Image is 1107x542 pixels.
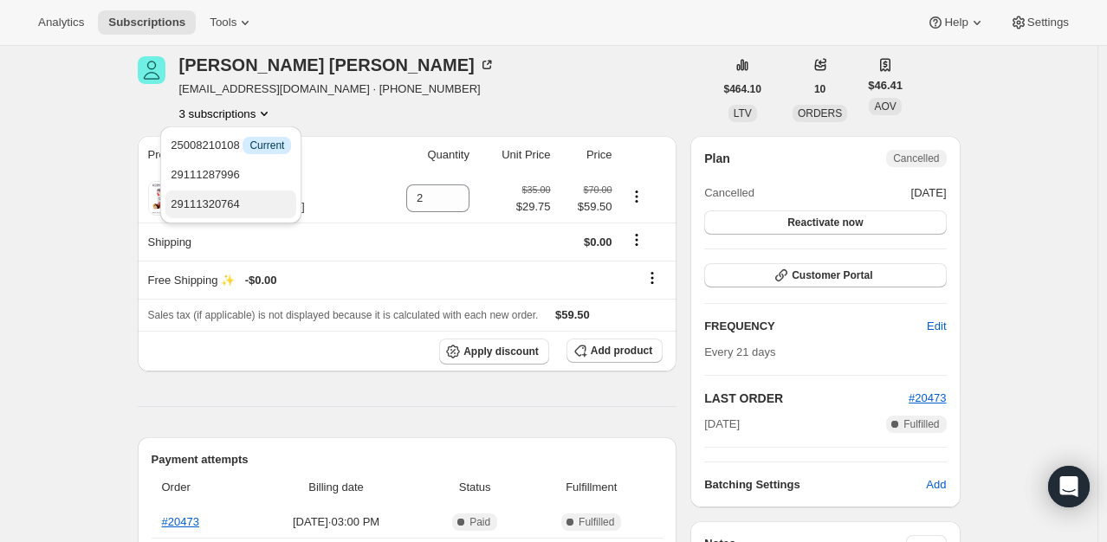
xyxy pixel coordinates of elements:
[245,272,277,289] span: - $0.00
[704,476,926,494] h6: Batching Settings
[704,345,775,358] span: Every 21 days
[868,77,903,94] span: $46.41
[138,136,374,174] th: Product
[171,168,240,181] span: 29111287996
[179,105,274,122] button: Product actions
[148,309,539,321] span: Sales tax (if applicable) is not displayed because it is calculated with each new order.
[704,416,740,433] span: [DATE]
[530,479,652,496] span: Fulfillment
[373,136,475,174] th: Quantity
[623,230,651,249] button: Shipping actions
[179,81,495,98] span: [EMAIL_ADDRESS][DOMAIN_NAME] · [PHONE_NUMBER]
[704,210,946,235] button: Reactivate now
[463,345,539,358] span: Apply discount
[152,468,249,507] th: Order
[926,476,946,494] span: Add
[138,56,165,84] span: Marie Lawson
[108,16,185,29] span: Subscriptions
[714,77,772,101] button: $464.10
[171,139,291,152] span: 25008210108
[138,223,374,261] th: Shipping
[516,198,551,216] span: $29.75
[1048,466,1090,507] div: Open Intercom Messenger
[430,479,520,496] span: Status
[804,77,836,101] button: 10
[253,513,419,531] span: [DATE] · 03:00 PM
[734,107,752,119] span: LTV
[556,136,618,174] th: Price
[909,391,946,404] a: #20473
[579,515,614,529] span: Fulfilled
[179,56,495,74] div: [PERSON_NAME] [PERSON_NAME]
[148,272,612,289] div: Free Shipping ✨
[561,198,612,216] span: $59.50
[909,390,946,407] button: #20473
[566,339,663,363] button: Add product
[927,318,946,335] span: Edit
[814,82,825,96] span: 10
[944,16,968,29] span: Help
[893,152,939,165] span: Cancelled
[787,216,863,229] span: Reactivate now
[704,390,909,407] h2: LAST ORDER
[521,184,550,195] small: $35.00
[475,136,556,174] th: Unit Price
[704,184,754,202] span: Cancelled
[165,190,296,218] button: 29111320764
[165,132,296,159] button: 25008210108 InfoCurrent
[210,16,236,29] span: Tools
[704,150,730,167] h2: Plan
[555,308,590,321] span: $59.50
[98,10,196,35] button: Subscriptions
[165,161,296,189] button: 29111287996
[874,100,896,113] span: AOV
[199,10,264,35] button: Tools
[724,82,761,96] span: $464.10
[584,236,612,248] span: $0.00
[253,479,419,496] span: Billing date
[792,268,872,282] span: Customer Portal
[439,339,549,365] button: Apply discount
[916,471,956,499] button: Add
[1027,16,1069,29] span: Settings
[38,16,84,29] span: Analytics
[916,10,995,35] button: Help
[249,139,284,152] span: Current
[583,184,612,195] small: $70.00
[911,184,947,202] span: [DATE]
[1000,10,1079,35] button: Settings
[798,107,842,119] span: ORDERS
[591,344,652,358] span: Add product
[623,187,651,206] button: Product actions
[171,197,240,210] span: 29111320764
[148,181,183,216] img: product img
[162,515,199,528] a: #20473
[469,515,490,529] span: Paid
[28,10,94,35] button: Analytics
[903,417,939,431] span: Fulfilled
[152,451,664,468] h2: Payment attempts
[704,318,927,335] h2: FREQUENCY
[704,263,946,287] button: Customer Portal
[916,313,956,340] button: Edit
